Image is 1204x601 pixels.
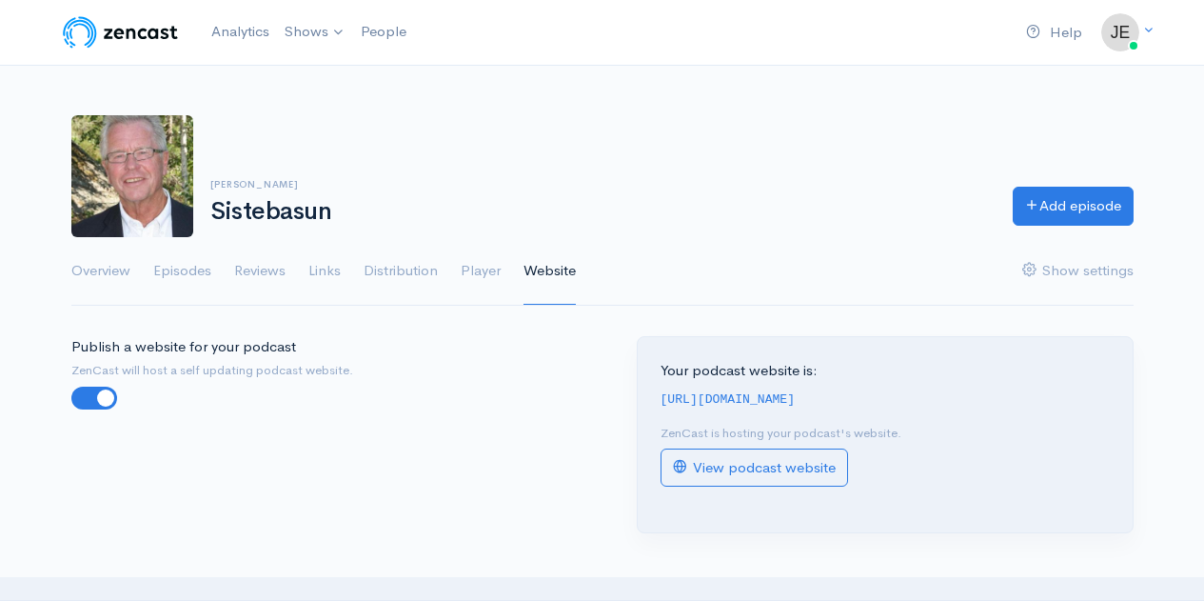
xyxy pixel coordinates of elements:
[461,237,501,306] a: Player
[204,11,277,52] a: Analytics
[1101,13,1139,51] img: ...
[353,11,414,52] a: People
[71,336,296,358] label: Publish a website for your podcast
[308,237,341,306] a: Links
[1018,12,1090,53] a: Help
[661,424,1110,443] p: ZenCast is hosting your podcast's website.
[1013,187,1134,226] a: Add episode
[210,198,990,226] h1: Sistebasun
[71,361,591,380] small: ZenCast will host a self updating podcast website.
[153,237,211,306] a: Episodes
[364,237,438,306] a: Distribution
[71,237,130,306] a: Overview
[661,360,1110,382] p: Your podcast website is:
[661,392,796,407] code: [URL][DOMAIN_NAME]
[523,237,576,306] a: Website
[234,237,286,306] a: Reviews
[661,449,848,488] a: View podcast website
[1022,237,1134,306] a: Show settings
[60,13,181,51] img: ZenCast Logo
[277,11,353,53] a: Shows
[210,179,990,190] h6: [PERSON_NAME]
